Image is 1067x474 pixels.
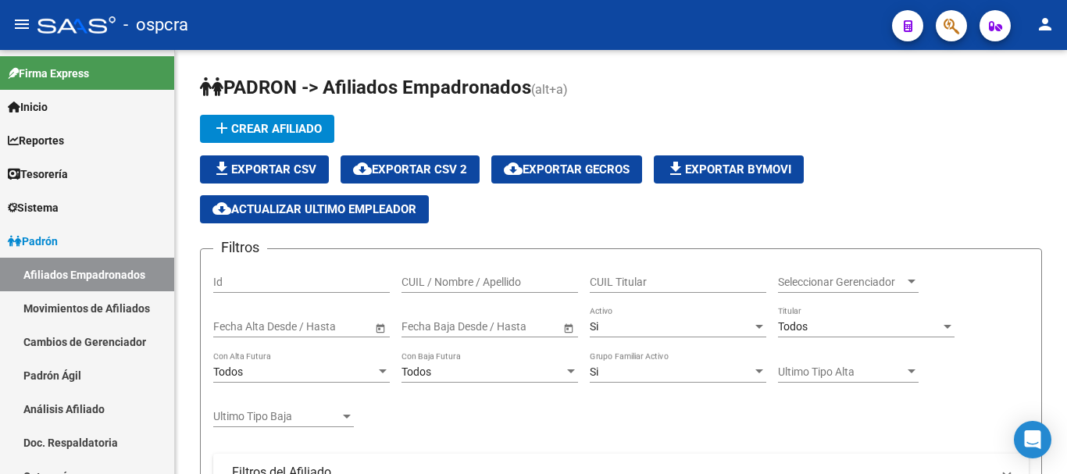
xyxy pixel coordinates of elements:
[401,365,431,378] span: Todos
[8,132,64,149] span: Reportes
[8,98,48,116] span: Inicio
[12,15,31,34] mat-icon: menu
[472,320,548,333] input: Fecha fin
[372,319,388,336] button: Open calendar
[212,202,416,216] span: Actualizar ultimo Empleador
[200,155,329,184] button: Exportar CSV
[212,122,322,136] span: Crear Afiliado
[212,159,231,178] mat-icon: file_download
[200,115,334,143] button: Crear Afiliado
[1014,421,1051,458] div: Open Intercom Messenger
[666,162,791,176] span: Exportar Bymovi
[123,8,188,42] span: - ospcra
[284,320,360,333] input: Fecha fin
[341,155,480,184] button: Exportar CSV 2
[200,77,531,98] span: PADRON -> Afiliados Empadronados
[212,119,231,137] mat-icon: add
[1036,15,1055,34] mat-icon: person
[212,199,231,218] mat-icon: cloud_download
[401,320,459,333] input: Fecha inicio
[666,159,685,178] mat-icon: file_download
[590,365,598,378] span: Si
[590,320,598,333] span: Si
[8,166,68,183] span: Tesorería
[504,162,630,176] span: Exportar GECROS
[353,159,372,178] mat-icon: cloud_download
[531,82,568,97] span: (alt+a)
[778,320,808,333] span: Todos
[213,320,270,333] input: Fecha inicio
[8,65,89,82] span: Firma Express
[504,159,523,178] mat-icon: cloud_download
[212,162,316,176] span: Exportar CSV
[560,319,576,336] button: Open calendar
[353,162,467,176] span: Exportar CSV 2
[213,410,340,423] span: Ultimo Tipo Baja
[654,155,804,184] button: Exportar Bymovi
[778,365,905,379] span: Ultimo Tipo Alta
[778,276,905,289] span: Seleccionar Gerenciador
[213,365,243,378] span: Todos
[491,155,642,184] button: Exportar GECROS
[8,233,58,250] span: Padrón
[213,237,267,258] h3: Filtros
[8,199,59,216] span: Sistema
[200,195,429,223] button: Actualizar ultimo Empleador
